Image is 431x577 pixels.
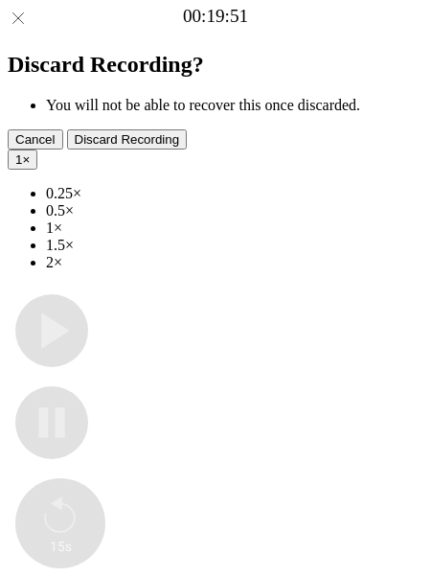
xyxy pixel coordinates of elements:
li: 1× [46,219,423,237]
a: 00:19:51 [183,6,248,27]
button: 1× [8,150,37,170]
li: 1.5× [46,237,423,254]
span: 1 [15,152,22,167]
button: Cancel [8,129,63,150]
h2: Discard Recording? [8,52,423,78]
li: You will not be able to recover this once discarded. [46,97,423,114]
li: 0.5× [46,202,423,219]
li: 0.25× [46,185,423,202]
li: 2× [46,254,423,271]
button: Discard Recording [67,129,188,150]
